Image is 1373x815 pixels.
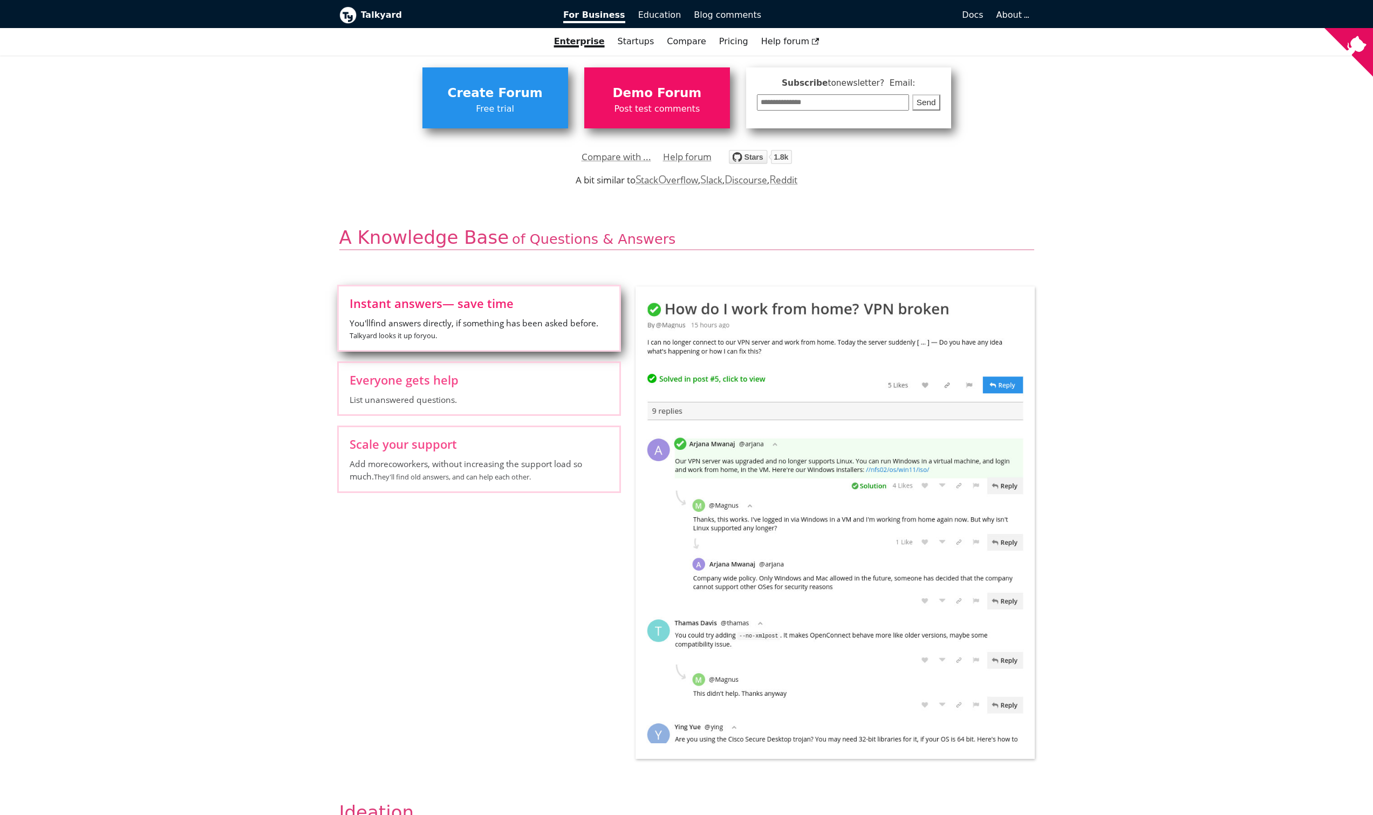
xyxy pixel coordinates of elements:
[912,94,940,111] button: Send
[582,149,651,165] a: Compare with ...
[769,172,776,187] span: R
[755,32,826,51] a: Help forum
[422,67,568,128] a: Create ForumFree trial
[694,10,761,20] span: Blog comments
[632,6,688,24] a: Education
[700,172,706,187] span: S
[350,317,609,342] span: You'll find answers directly, if something has been asked before.
[339,226,1034,250] h2: A Knowledge Base
[339,6,357,24] img: Talkyard logo
[700,174,722,186] a: Slack
[768,6,990,24] a: Docs
[350,394,609,406] span: List unanswered questions.
[590,102,725,116] span: Post test comments
[725,174,767,186] a: Discourse
[658,172,667,187] span: O
[563,10,625,23] span: For Business
[687,6,768,24] a: Blog comments
[725,172,733,187] span: D
[611,32,661,51] a: Startups
[713,32,755,51] a: Pricing
[557,6,632,24] a: For Business
[962,10,983,20] span: Docs
[350,331,437,340] small: Talkyard looks it up for you .
[584,67,730,128] a: Demo ForumPost test comments
[761,36,819,46] span: Help forum
[350,458,609,483] span: Add more coworkers , without increasing the support load so much.
[548,32,611,51] a: Enterprise
[729,152,792,167] a: Star debiki/talkyard on GitHub
[361,8,549,22] b: Talkyard
[996,10,1028,20] a: About
[374,472,531,482] small: They'll find old answers, and can help each other.
[636,172,641,187] span: S
[769,174,797,186] a: Reddit
[512,231,675,247] span: of Questions & Answers
[428,102,563,116] span: Free trial
[729,150,792,164] img: talkyard.svg
[590,83,725,104] span: Demo Forum
[350,438,609,450] span: Scale your support
[428,83,563,104] span: Create Forum
[636,286,1035,759] img: vbw5ybfth72mgfdf2l4jj5r6ovhzwp.jpg
[339,6,549,24] a: Talkyard logoTalkyard
[638,10,681,20] span: Education
[828,78,915,88] span: to newsletter ? Email:
[636,174,699,186] a: StackOverflow
[350,374,609,386] span: Everyone gets help
[663,149,712,165] a: Help forum
[350,297,609,309] span: Instant answers — save time
[757,77,940,90] span: Subscribe
[667,36,706,46] a: Compare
